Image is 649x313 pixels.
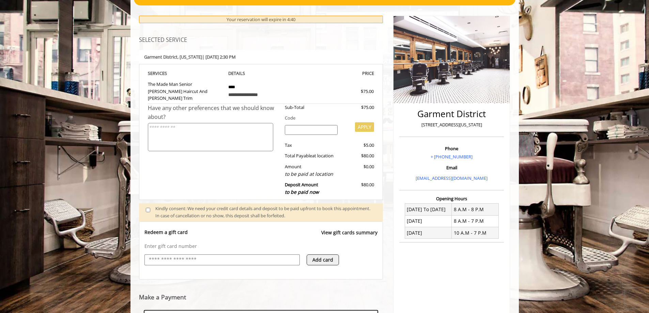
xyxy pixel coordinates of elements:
[285,182,319,195] b: Deposit Amount
[343,163,374,178] div: $0.00
[144,243,378,250] p: Enter gift card number
[401,146,502,151] h3: Phone
[312,153,334,159] span: at location
[452,215,499,227] td: 8 A.M - 7 P.M
[343,152,374,159] div: $80.00
[139,37,383,43] h3: SELECTED SERVICE
[144,229,188,236] p: Redeem a gift card
[280,163,343,178] div: Amount
[321,229,377,243] a: View gift cards summary
[431,154,473,160] a: + [PHONE_NUMBER]
[401,165,502,170] h3: Email
[343,104,374,111] div: $75.00
[299,69,374,77] th: PRICE
[343,181,374,196] div: $80.00
[280,152,343,159] div: Total Payable
[155,205,376,219] div: Kindly consent: We need your credit card details and deposit to be paid upfront to book this appo...
[144,54,236,60] b: Garment District | [DATE] 2:30 PM
[452,227,499,239] td: 10 A.M - 7 P.M
[148,69,223,77] th: SERVICE
[452,204,499,215] td: 8 A.M - 8 P.M
[401,121,502,128] p: [STREET_ADDRESS][US_STATE]
[148,77,223,104] td: The Made Man Senior [PERSON_NAME] Haircut And [PERSON_NAME] Trim
[416,175,488,181] a: [EMAIL_ADDRESS][DOMAIN_NAME]
[405,227,452,239] td: [DATE]
[405,215,452,227] td: [DATE]
[285,170,338,178] div: to be paid at location
[343,142,374,149] div: $5.00
[405,204,452,215] td: [DATE] To [DATE]
[177,54,202,60] span: , [US_STATE]
[399,196,504,201] h3: Opening Hours
[307,254,339,265] button: Add card
[139,294,186,300] label: Make a Payment
[285,189,319,195] span: to be paid now
[336,88,374,95] div: $75.00
[280,142,343,149] div: Tax
[355,122,374,132] button: APPLY
[139,16,383,24] div: Your reservation will expire in 4:40
[401,109,502,119] h2: Garment District
[223,69,299,77] th: DETAILS
[148,104,280,121] div: Have any other preferences that we should know about?
[165,70,167,76] span: S
[280,104,343,111] div: Sub-Total
[280,114,374,122] div: Code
